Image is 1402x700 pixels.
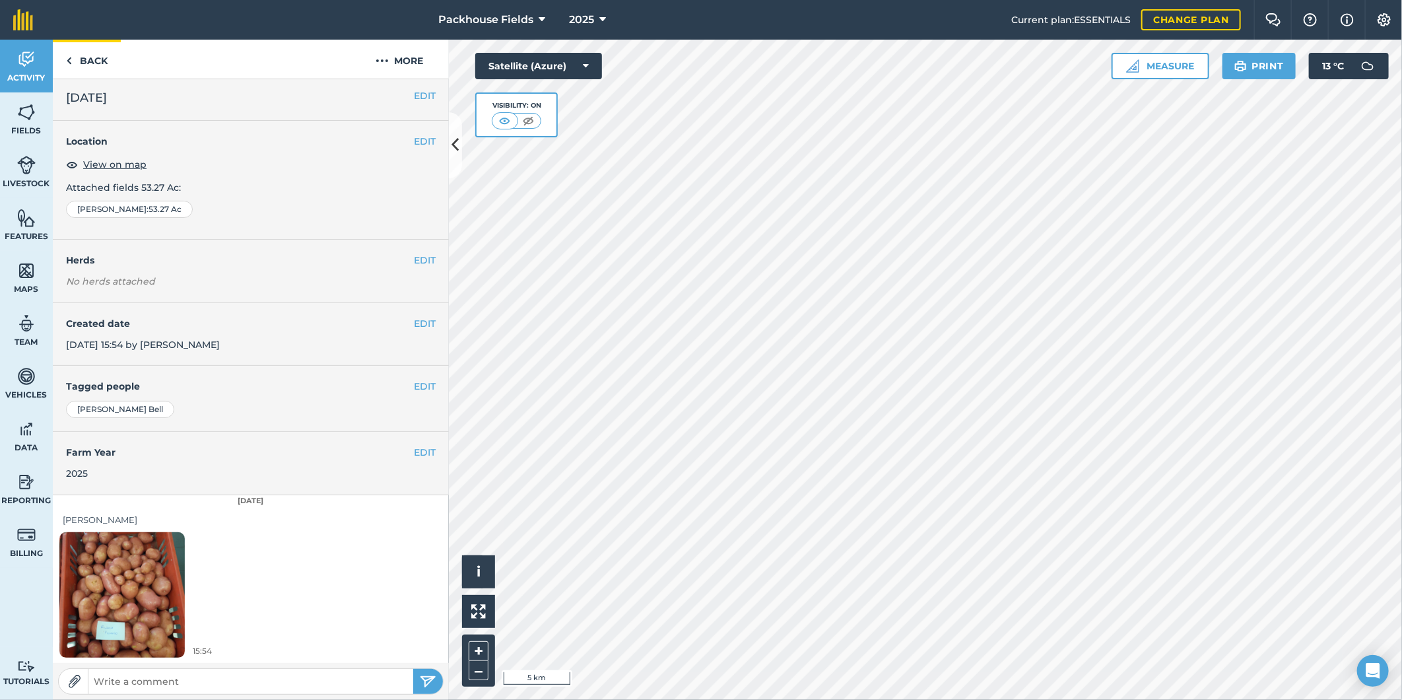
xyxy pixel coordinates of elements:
[17,102,36,122] img: svg+xml;base64,PHN2ZyB4bWxucz0iaHR0cDovL3d3dy53My5vcmcvMjAwMC9zdmciIHdpZHRoPSI1NiIgaGVpZ2h0PSI2MC...
[53,303,449,367] div: [DATE] 15:54 by [PERSON_NAME]
[66,274,449,289] em: No herds attached
[1341,12,1354,28] img: svg+xml;base64,PHN2ZyB4bWxucz0iaHR0cDovL3d3dy53My5vcmcvMjAwMC9zdmciIHdpZHRoPSIxNyIgaGVpZ2h0PSIxNy...
[414,253,436,267] button: EDIT
[88,672,413,691] input: Write a comment
[1302,13,1318,26] img: A question mark icon
[469,661,488,680] button: –
[492,100,542,111] div: Visibility: On
[66,401,174,418] div: [PERSON_NAME] Bell
[1354,53,1381,79] img: svg+xml;base64,PD94bWwgdmVyc2lvbj0iMS4wIiBlbmNvZGluZz0idXRmLTgiPz4KPCEtLSBHZW5lcmF0b3I6IEFkb2JlIE...
[68,675,81,688] img: Paperclip icon
[1112,53,1209,79] button: Measure
[414,379,436,394] button: EDIT
[59,511,185,678] img: Loading spinner
[17,367,36,386] img: svg+xml;base64,PD94bWwgdmVyc2lvbj0iMS4wIiBlbmNvZGluZz0idXRmLTgiPz4KPCEtLSBHZW5lcmF0b3I6IEFkb2JlIE...
[475,53,602,79] button: Satellite (Azure)
[1141,9,1241,30] a: Change plan
[414,316,436,331] button: EDIT
[496,114,513,127] img: svg+xml;base64,PHN2ZyB4bWxucz0iaHR0cDovL3d3dy53My5vcmcvMjAwMC9zdmciIHdpZHRoPSI1MCIgaGVpZ2h0PSI0MC...
[1126,59,1139,73] img: Ruler icon
[1265,13,1281,26] img: Two speech bubbles overlapping with the left bubble in the forefront
[66,134,436,149] h4: Location
[193,645,212,657] span: 15:54
[1357,655,1389,687] div: Open Intercom Messenger
[420,674,436,689] img: svg+xml;base64,PHN2ZyB4bWxucz0iaHR0cDovL3d3dy53My5vcmcvMjAwMC9zdmciIHdpZHRoPSIyNSIgaGVpZ2h0PSIyNC...
[438,12,533,28] span: Packhouse Fields
[66,379,436,394] h4: Tagged people
[17,660,36,673] img: svg+xml;base64,PD94bWwgdmVyc2lvbj0iMS4wIiBlbmNvZGluZz0idXRmLTgiPz4KPCEtLSBHZW5lcmF0b3I6IEFkb2JlIE...
[66,445,436,460] h4: Farm Year
[17,472,36,492] img: svg+xml;base64,PD94bWwgdmVyc2lvbj0iMS4wIiBlbmNvZGluZz0idXRmLTgiPz4KPCEtLSBHZW5lcmF0b3I6IEFkb2JlIE...
[1011,13,1131,27] span: Current plan : ESSENTIALS
[1376,13,1392,26] img: A cog icon
[414,88,436,103] button: EDIT
[66,88,436,107] h2: [DATE]
[17,50,36,69] img: svg+xml;base64,PD94bWwgdmVyc2lvbj0iMS4wIiBlbmNvZGluZz0idXRmLTgiPz4KPCEtLSBHZW5lcmF0b3I6IEFkb2JlIE...
[77,204,147,215] span: [PERSON_NAME]
[477,563,481,580] span: i
[469,641,488,661] button: +
[414,445,436,460] button: EDIT
[520,114,537,127] img: svg+xml;base64,PHN2ZyB4bWxucz0iaHR0cDovL3d3dy53My5vcmcvMjAwMC9zdmciIHdpZHRoPSI1MCIgaGVpZ2h0PSI0MC...
[66,466,436,481] div: 2025
[1222,53,1296,79] button: Print
[350,40,449,79] button: More
[17,314,36,333] img: svg+xml;base64,PD94bWwgdmVyc2lvbj0iMS4wIiBlbmNvZGluZz0idXRmLTgiPz4KPCEtLSBHZW5lcmF0b3I6IEFkb2JlIE...
[63,513,439,527] div: [PERSON_NAME]
[66,180,436,195] p: Attached fields 53.27 Ac :
[17,419,36,439] img: svg+xml;base64,PD94bWwgdmVyc2lvbj0iMS4wIiBlbmNvZGluZz0idXRmLTgiPz4KPCEtLSBHZW5lcmF0b3I6IEFkb2JlIE...
[376,53,389,69] img: svg+xml;base64,PHN2ZyB4bWxucz0iaHR0cDovL3d3dy53My5vcmcvMjAwMC9zdmciIHdpZHRoPSIyMCIgaGVpZ2h0PSIyNC...
[13,9,33,30] img: fieldmargin Logo
[66,53,72,69] img: svg+xml;base64,PHN2ZyB4bWxucz0iaHR0cDovL3d3dy53My5vcmcvMjAwMC9zdmciIHdpZHRoPSI5IiBoZWlnaHQ9IjI0Ii...
[462,555,495,588] button: i
[471,604,486,619] img: Four arrows, one pointing top left, one top right, one bottom right and the last bottom left
[66,316,436,331] h4: Created date
[53,40,121,79] a: Back
[66,157,78,172] img: svg+xml;base64,PHN2ZyB4bWxucz0iaHR0cDovL3d3dy53My5vcmcvMjAwMC9zdmciIHdpZHRoPSIxOCIgaGVpZ2h0PSIyNC...
[66,253,449,267] h4: Herds
[569,12,594,28] span: 2025
[83,157,147,172] span: View on map
[1322,53,1344,79] span: 13 ° C
[53,495,449,507] div: [DATE]
[414,134,436,149] button: EDIT
[17,155,36,175] img: svg+xml;base64,PD94bWwgdmVyc2lvbj0iMS4wIiBlbmNvZGluZz0idXRmLTgiPz4KPCEtLSBHZW5lcmF0b3I6IEFkb2JlIE...
[1234,58,1247,74] img: svg+xml;base64,PHN2ZyB4bWxucz0iaHR0cDovL3d3dy53My5vcmcvMjAwMC9zdmciIHdpZHRoPSIxOSIgaGVpZ2h0PSIyNC...
[1309,53,1389,79] button: 13 °C
[17,261,36,281] img: svg+xml;base64,PHN2ZyB4bWxucz0iaHR0cDovL3d3dy53My5vcmcvMjAwMC9zdmciIHdpZHRoPSI1NiIgaGVpZ2h0PSI2MC...
[17,208,36,228] img: svg+xml;base64,PHN2ZyB4bWxucz0iaHR0cDovL3d3dy53My5vcmcvMjAwMC9zdmciIHdpZHRoPSI1NiIgaGVpZ2h0PSI2MC...
[66,157,147,172] button: View on map
[147,204,182,215] span: : 53.27 Ac
[17,525,36,545] img: svg+xml;base64,PD94bWwgdmVyc2lvbj0iMS4wIiBlbmNvZGluZz0idXRmLTgiPz4KPCEtLSBHZW5lcmF0b3I6IEFkb2JlIE...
